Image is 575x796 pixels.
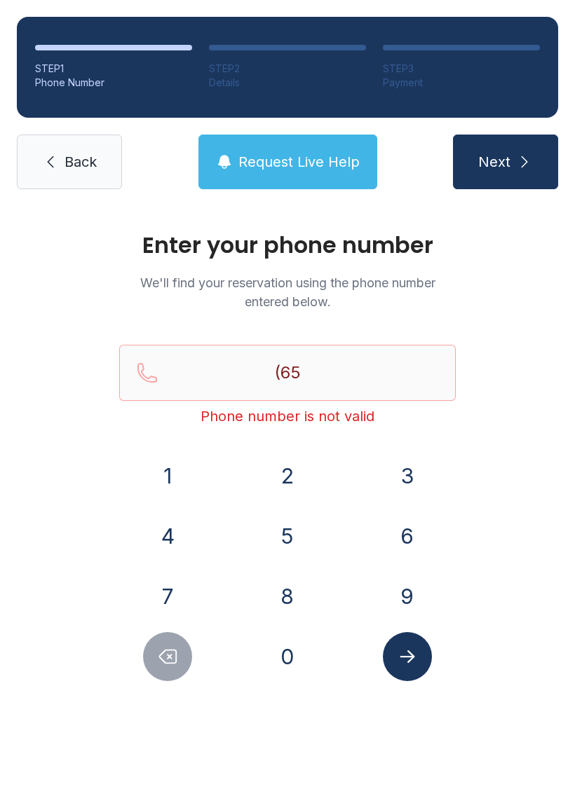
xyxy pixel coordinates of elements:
button: 3 [383,451,432,500]
button: Submit lookup form [383,632,432,681]
button: 7 [143,572,192,621]
span: Request Live Help [238,152,360,172]
button: 0 [263,632,312,681]
div: Payment [383,76,540,90]
button: 2 [263,451,312,500]
span: Back [65,152,97,172]
button: 4 [143,512,192,561]
button: Delete number [143,632,192,681]
div: STEP 1 [35,62,192,76]
div: Phone Number [35,76,192,90]
p: We'll find your reservation using the phone number entered below. [119,273,456,311]
button: 8 [263,572,312,621]
div: STEP 3 [383,62,540,76]
div: STEP 2 [209,62,366,76]
span: Next [478,152,510,172]
div: Phone number is not valid [119,406,456,426]
button: 6 [383,512,432,561]
button: 1 [143,451,192,500]
input: Reservation phone number [119,345,456,401]
button: 9 [383,572,432,621]
button: 5 [263,512,312,561]
div: Details [209,76,366,90]
h1: Enter your phone number [119,234,456,256]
